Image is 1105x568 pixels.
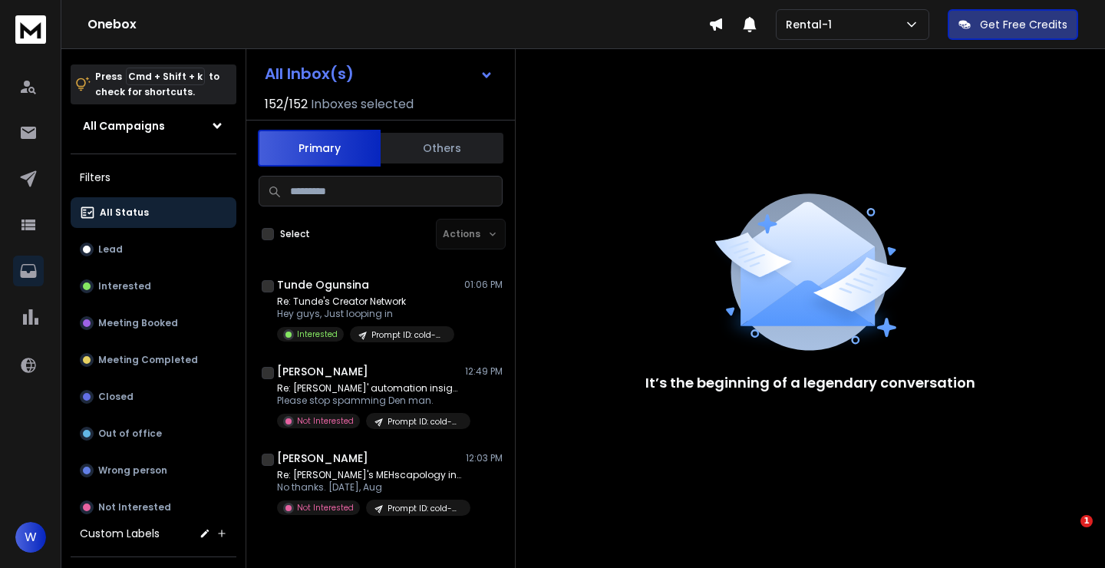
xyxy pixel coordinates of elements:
button: Others [381,131,503,165]
button: W [15,522,46,553]
button: Not Interested [71,492,236,523]
button: Wrong person [71,455,236,486]
p: Out of office [98,428,162,440]
button: All Campaigns [71,111,236,141]
p: Closed [98,391,134,403]
h3: Inboxes selected [311,95,414,114]
p: Prompt ID: cold-ai-reply-b5 (cold outreach) (11/08) [371,329,445,341]
p: Interested [297,329,338,340]
p: Rental-1 [786,17,838,32]
button: Closed [71,381,236,412]
p: Lead [98,243,123,256]
p: Not Interested [98,501,171,514]
iframe: Intercom live chat [1049,515,1086,552]
h1: [PERSON_NAME] [277,451,368,466]
h1: Onebox [87,15,708,34]
p: Re: [PERSON_NAME]' automation insight [277,382,461,395]
h1: All Inbox(s) [265,66,354,81]
p: Prompt ID: cold-ai-reply-b5 (cold outreach) (11/08) [388,503,461,514]
p: It’s the beginning of a legendary conversation [645,372,975,394]
h3: Custom Labels [80,526,160,541]
label: Select [280,228,310,240]
span: Cmd + Shift + k [126,68,205,85]
span: 152 / 152 [265,95,308,114]
button: Primary [258,130,381,167]
p: Please stop spamming Den man. [277,395,461,407]
p: Meeting Booked [98,317,178,329]
button: All Inbox(s) [252,58,506,89]
img: logo [15,15,46,44]
p: All Status [100,206,149,219]
button: All Status [71,197,236,228]
button: Meeting Booked [71,308,236,338]
p: Meeting Completed [98,354,198,366]
p: Prompt ID: cold-ai-reply-b5 (cold outreach) (11/08) [388,416,461,428]
h1: Tunde Ogunsina [277,277,369,292]
p: Get Free Credits [980,17,1067,32]
p: Not Interested [297,502,354,514]
p: Press to check for shortcuts. [95,69,219,100]
h3: Filters [71,167,236,188]
h1: [PERSON_NAME] [277,364,368,379]
button: Meeting Completed [71,345,236,375]
p: Interested [98,280,151,292]
span: 1 [1080,515,1093,527]
p: Hey guys, Just looping in [277,308,454,320]
p: 12:49 PM [465,365,503,378]
p: No thanks. [DATE], Aug [277,481,461,494]
p: Re: Tunde's Creator Network [277,296,454,308]
button: Interested [71,271,236,302]
p: 01:06 PM [464,279,503,291]
p: Wrong person [98,464,167,477]
button: Out of office [71,418,236,449]
button: Lead [71,234,236,265]
p: 12:03 PM [466,452,503,464]
button: Get Free Credits [948,9,1078,40]
h1: All Campaigns [83,118,165,134]
p: Re: [PERSON_NAME]'s MEHscapology insights [277,469,461,481]
p: Not Interested [297,415,354,427]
